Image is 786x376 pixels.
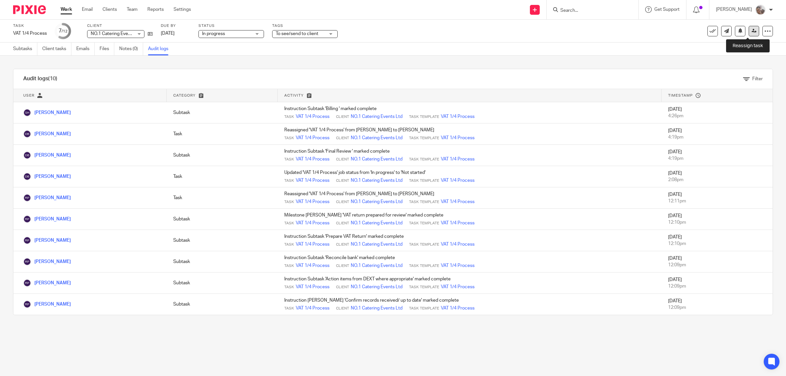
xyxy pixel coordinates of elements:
span: Client [336,306,349,311]
span: Task Template [409,199,439,205]
span: Task Template [409,114,439,120]
a: NO.1 Catering Events Ltd [351,113,402,120]
td: Subtask [167,230,278,251]
span: Client [336,221,349,226]
td: [DATE] [662,209,773,230]
td: Reassigned 'VAT 1/4 Process' from [PERSON_NAME] to [PERSON_NAME] [278,123,662,145]
a: VAT 1/4 Process [296,305,329,311]
a: Client tasks [42,43,71,55]
a: [PERSON_NAME] [23,196,71,200]
span: NO.1 Catering Events Ltd [91,31,142,36]
a: Notes (0) [119,43,143,55]
input: Search [560,8,619,14]
td: Instruction [PERSON_NAME] 'Confirm records received/ up to date' marked complete [278,294,662,315]
span: User [23,94,34,97]
a: NO.1 Catering Events Ltd [351,156,402,162]
div: 4:19pm [668,134,766,141]
span: Task [284,157,294,162]
td: Task [167,187,278,209]
a: [PERSON_NAME] [23,153,71,158]
div: 12:09pm [668,283,766,290]
div: 4:26pm [668,113,766,119]
div: 12:10pm [668,240,766,247]
span: Filter [752,77,763,81]
a: Audit logs [148,43,173,55]
a: Team [127,6,138,13]
a: NO.1 Catering Events Ltd [351,284,402,290]
a: VAT 1/4 Process [296,135,329,141]
td: [DATE] [662,166,773,187]
div: 12:09pm [668,262,766,268]
a: VAT 1/4 Process [296,156,329,162]
td: Subtask [167,145,278,166]
a: [PERSON_NAME] [23,281,71,285]
a: [PERSON_NAME] [23,259,71,264]
a: NO.1 Catering Events Ltd [351,305,402,311]
span: Task Template [409,136,439,141]
small: /12 [62,29,67,33]
span: Client [336,242,349,247]
a: NO.1 Catering Events Ltd [351,135,402,141]
span: Task [284,199,294,205]
a: Email [82,6,93,13]
a: VAT 1/4 Process [441,262,475,269]
a: NO.1 Catering Events Ltd [351,241,402,248]
a: VAT 1/4 Process [296,113,329,120]
td: Subtask [167,294,278,315]
a: Reports [147,6,164,13]
td: Instruction Subtask 'Final Review ' marked complete [278,145,662,166]
span: Task Template [409,285,439,290]
td: [DATE] [662,251,773,273]
span: Task [284,263,294,269]
td: Subtask [167,102,278,123]
a: Clients [103,6,117,13]
a: Files [100,43,114,55]
a: VAT 1/4 Process [441,113,475,120]
span: Task [284,306,294,311]
a: Emails [76,43,95,55]
a: [PERSON_NAME] [23,217,71,221]
span: Task Template [409,221,439,226]
td: [DATE] [662,102,773,123]
a: VAT 1/4 Process [296,262,329,269]
span: Task [284,221,294,226]
span: Task Template [409,263,439,269]
div: 12:10pm [668,219,766,226]
span: [DATE] [161,31,175,36]
span: Task [284,114,294,120]
td: Instruction Subtask 'Billing ' marked complete [278,102,662,123]
td: Subtask [167,209,278,230]
a: VAT 1/4 Process [441,177,475,184]
span: Activity [284,94,304,97]
span: Task Template [409,157,439,162]
span: Client [336,114,349,120]
a: VAT 1/4 Process [296,220,329,226]
a: [PERSON_NAME] [23,302,71,307]
div: VAT 1/4 Process [13,30,47,37]
span: Task [284,242,294,247]
a: VAT 1/4 Process [296,284,329,290]
td: [DATE] [662,273,773,294]
a: Work [61,6,72,13]
div: 4:19pm [668,155,766,162]
td: Instruction Subtask 'Action items from DEXT where appropriate' marked complete [278,273,662,294]
span: Timestamp [668,94,693,97]
td: Subtask [167,251,278,273]
td: [DATE] [662,187,773,209]
td: Updated 'VAT 1/4 Process' job status from 'In progress' to 'Not started' [278,166,662,187]
span: Task [284,136,294,141]
td: Reassigned 'VAT 1/4 Process' from [PERSON_NAME] to [PERSON_NAME] [278,187,662,209]
a: VAT 1/4 Process [441,305,475,311]
td: [DATE] [662,145,773,166]
p: [PERSON_NAME] [716,6,752,13]
a: VAT 1/4 Process [441,284,475,290]
img: Duncan O&#39;Brien [23,130,31,138]
img: Duncan O&#39;Brien [23,173,31,180]
a: NO.1 Catering Events Ltd [351,177,402,184]
a: NO.1 Catering Events Ltd [351,220,402,226]
td: [DATE] [662,230,773,251]
div: 12:09pm [668,304,766,311]
img: Ruby Price [23,215,31,223]
span: Task [284,178,294,183]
